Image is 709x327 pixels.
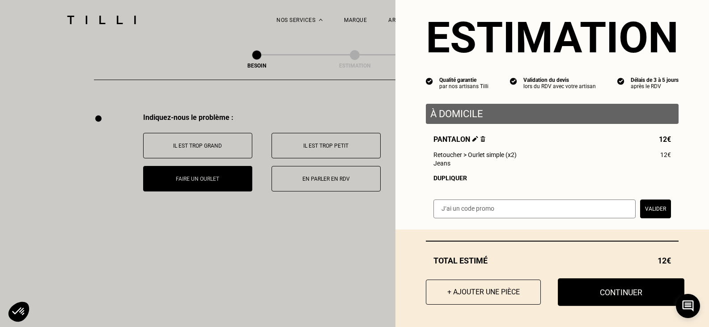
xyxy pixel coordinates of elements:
div: Validation du devis [523,77,596,83]
input: J‘ai un code promo [433,200,636,218]
img: icon list info [426,77,433,85]
span: 12€ [660,151,671,158]
span: Retoucher > Ourlet simple (x2) [433,151,517,158]
section: Estimation [426,13,679,63]
span: Jeans [433,160,450,167]
img: Éditer [472,136,478,142]
span: Pantalon [433,135,485,144]
div: après le RDV [631,83,679,89]
div: Qualité garantie [439,77,488,83]
div: Dupliquer [433,174,671,182]
div: Total estimé [426,256,679,265]
div: lors du RDV avec votre artisan [523,83,596,89]
img: icon list info [510,77,517,85]
span: 12€ [659,135,671,144]
p: À domicile [430,108,674,119]
button: + Ajouter une pièce [426,280,541,305]
div: par nos artisans Tilli [439,83,488,89]
img: Supprimer [480,136,485,142]
div: Délais de 3 à 5 jours [631,77,679,83]
span: 12€ [658,256,671,265]
img: icon list info [617,77,624,85]
button: Continuer [558,278,684,306]
button: Valider [640,200,671,218]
